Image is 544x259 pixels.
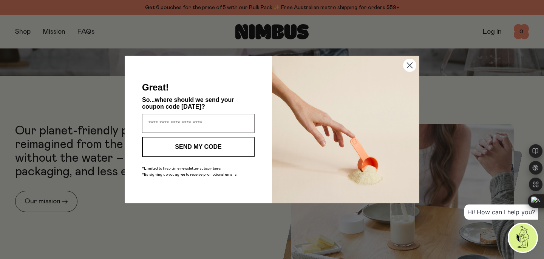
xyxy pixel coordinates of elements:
[509,224,537,252] img: agent
[142,137,255,157] button: SEND MY CODE
[142,167,221,170] span: *Limited to first-time newsletter subscribers
[403,59,416,72] button: Close dialog
[142,173,236,176] span: *By signing up you agree to receive promotional emails
[272,56,419,203] img: c0d45117-8e62-4a02-9742-374a5db49d45.jpeg
[142,97,234,110] span: So...where should we send your coupon code [DATE]?
[142,114,255,133] input: Enter your email address
[142,82,169,92] span: Great!
[464,204,538,220] div: Hi! How can I help you?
